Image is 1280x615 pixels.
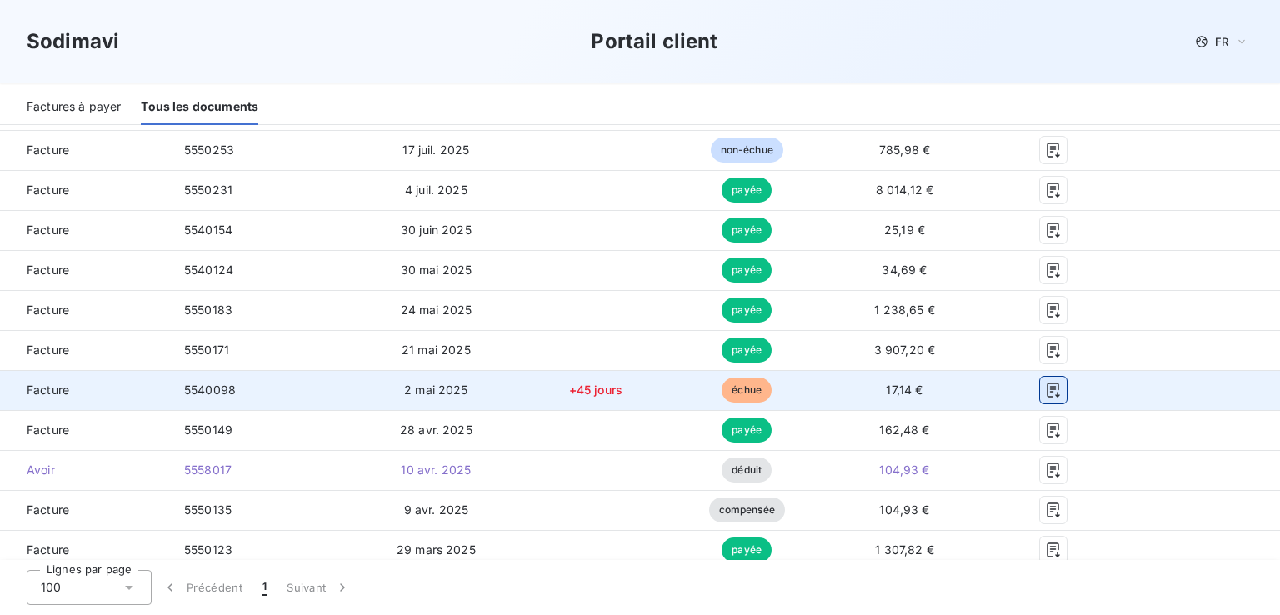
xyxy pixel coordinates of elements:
div: Tous les documents [141,90,258,125]
span: 17,14 € [886,382,922,397]
span: 28 avr. 2025 [400,422,472,437]
span: Facture [13,502,157,518]
span: 1 [262,579,267,596]
span: Facture [13,382,157,398]
span: Avoir [13,462,157,478]
span: 34,69 € [882,262,927,277]
span: 104,93 € [879,462,929,477]
span: 5550183 [184,302,232,317]
span: 5540154 [184,222,232,237]
span: Facture [13,142,157,158]
h3: Portail client [591,27,717,57]
span: 24 mai 2025 [401,302,472,317]
span: 5550135 [184,502,232,517]
span: 100 [41,579,61,596]
span: 9 avr. 2025 [404,502,469,517]
span: 4 juil. 2025 [405,182,467,197]
div: Factures à payer [27,90,121,125]
span: 3 907,20 € [874,342,936,357]
span: 8 014,12 € [876,182,934,197]
span: 5550253 [184,142,234,157]
span: Facture [13,342,157,358]
span: 5550149 [184,422,232,437]
span: 5550231 [184,182,232,197]
span: payée [722,297,772,322]
span: payée [722,417,772,442]
button: Suivant [277,570,361,605]
button: Précédent [152,570,252,605]
span: 5550171 [184,342,229,357]
span: 29 mars 2025 [397,542,476,557]
span: 104,93 € [879,502,929,517]
span: 5540124 [184,262,233,277]
span: Facture [13,222,157,238]
span: +45 jours [569,382,622,397]
span: Facture [13,262,157,278]
span: payée [722,337,772,362]
span: 5540098 [184,382,236,397]
span: 785,98 € [879,142,930,157]
span: échue [722,377,772,402]
span: payée [722,177,772,202]
span: Facture [13,542,157,558]
span: 1 238,65 € [874,302,935,317]
span: non-échue [711,137,783,162]
span: 30 juin 2025 [401,222,472,237]
span: 17 juil. 2025 [402,142,469,157]
span: 5550123 [184,542,232,557]
span: payée [722,537,772,562]
span: Facture [13,422,157,438]
h3: Sodimavi [27,27,119,57]
span: 2 mai 2025 [404,382,468,397]
span: 5558017 [184,462,232,477]
span: 21 mai 2025 [402,342,471,357]
span: Facture [13,302,157,318]
span: Facture [13,182,157,198]
button: 1 [252,570,277,605]
span: déduit [722,457,772,482]
span: compensée [709,497,785,522]
span: 30 mai 2025 [401,262,472,277]
span: FR [1215,35,1228,48]
span: 1 307,82 € [875,542,934,557]
span: payée [722,217,772,242]
span: payée [722,257,772,282]
span: 10 avr. 2025 [401,462,471,477]
span: 162,48 € [879,422,929,437]
span: 25,19 € [884,222,925,237]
